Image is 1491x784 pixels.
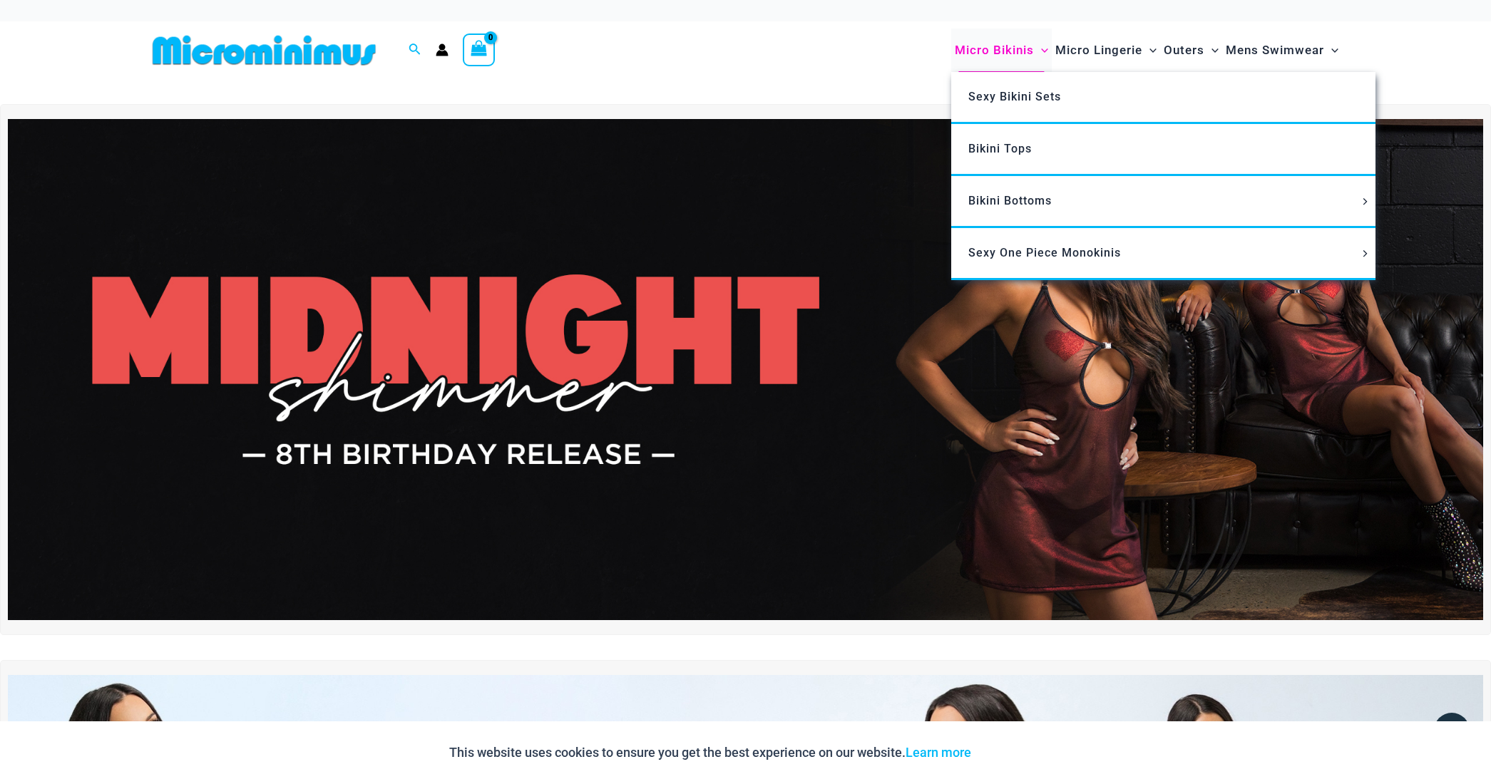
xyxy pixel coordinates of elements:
a: Sexy One Piece MonokinisMenu ToggleMenu Toggle [951,228,1375,280]
p: This website uses cookies to ensure you get the best experience on our website. [449,742,971,763]
span: Menu Toggle [1357,250,1373,257]
span: Mens Swimwear [1226,32,1324,68]
button: Accept [982,736,1042,770]
span: Bikini Bottoms [968,194,1052,207]
img: MM SHOP LOGO FLAT [147,34,381,66]
img: Midnight Shimmer Red Dress [8,119,1483,620]
span: Menu Toggle [1357,198,1373,205]
a: Account icon link [436,43,449,56]
span: Micro Bikinis [955,32,1034,68]
span: Menu Toggle [1204,32,1219,68]
a: Sexy Bikini Sets [951,72,1375,124]
a: Micro BikinisMenu ToggleMenu Toggle [951,29,1052,72]
a: View Shopping Cart, empty [463,33,496,66]
span: Micro Lingerie [1055,32,1142,68]
span: Menu Toggle [1034,32,1048,68]
span: Sexy Bikini Sets [968,90,1061,103]
span: Outers [1164,32,1204,68]
a: Search icon link [409,41,421,59]
a: Micro LingerieMenu ToggleMenu Toggle [1052,29,1160,72]
span: Menu Toggle [1324,32,1338,68]
span: Sexy One Piece Monokinis [968,246,1121,259]
a: Learn more [906,745,971,760]
nav: Site Navigation [949,26,1345,74]
a: Bikini BottomsMenu ToggleMenu Toggle [951,176,1375,228]
a: Bikini Tops [951,124,1375,176]
span: Bikini Tops [968,142,1032,155]
a: Mens SwimwearMenu ToggleMenu Toggle [1222,29,1342,72]
span: Menu Toggle [1142,32,1157,68]
a: OutersMenu ToggleMenu Toggle [1160,29,1222,72]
